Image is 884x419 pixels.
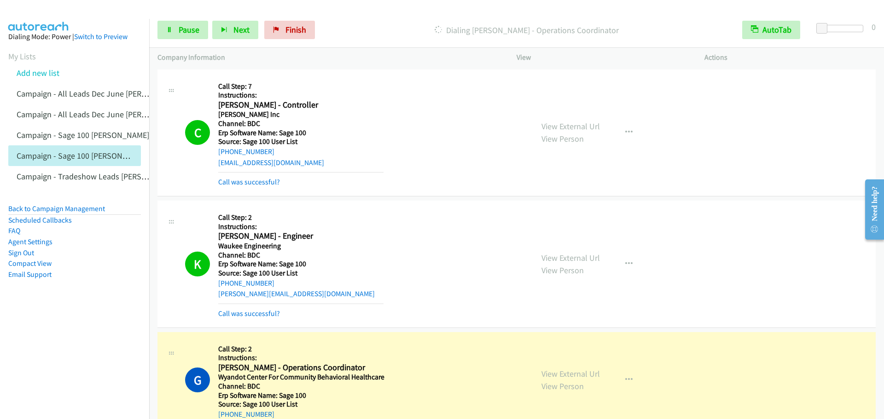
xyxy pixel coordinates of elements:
a: Campaign - All Leads Dec June [PERSON_NAME] [17,88,184,99]
a: View Person [541,381,584,391]
div: Dialing Mode: Power | [8,31,141,42]
h5: [PERSON_NAME] Inc [218,110,384,119]
a: Switch to Preview [74,32,128,41]
a: Scheduled Callbacks [8,216,72,224]
p: View [517,52,688,63]
h1: C [185,120,210,145]
div: Delay between calls (in seconds) [821,25,863,32]
a: View Person [541,133,584,144]
button: AutoTab [742,21,800,39]
a: Call was successful? [218,309,280,318]
a: Add new list [17,68,59,78]
h5: Call Step: 2 [218,344,384,354]
a: Compact View [8,259,52,268]
button: Next [212,21,258,39]
span: Next [233,24,250,35]
a: Campaign - Sage 100 [PERSON_NAME] Cloned [17,150,176,161]
a: View External Url [541,121,600,132]
a: [PHONE_NUMBER] [218,147,274,156]
a: Agent Settings [8,237,52,246]
h5: Instructions: [218,222,384,231]
h5: Instructions: [218,353,384,362]
h5: Erp Software Name: Sage 100 [218,128,384,138]
a: Email Support [8,270,52,279]
div: 0 [872,21,876,33]
a: Back to Campaign Management [8,204,105,213]
h5: Channel: BDC [218,382,384,391]
a: Sign Out [8,248,34,257]
p: Company Information [157,52,500,63]
h1: G [185,367,210,392]
a: View External Url [541,368,600,379]
span: Pause [179,24,199,35]
p: Actions [704,52,876,63]
a: View Person [541,265,584,276]
h5: Channel: BDC [218,119,384,128]
h5: Call Step: 2 [218,213,384,222]
h5: Erp Software Name: Sage 100 [218,391,384,400]
a: [PHONE_NUMBER] [218,279,274,287]
h1: K [185,252,210,276]
h5: Source: Sage 100 User List [218,269,384,278]
a: View External Url [541,253,600,263]
h2: [PERSON_NAME] - Controller [218,100,384,110]
a: Campaign - Sage 100 [PERSON_NAME] [17,130,149,140]
iframe: Resource Center [857,173,884,246]
a: [PERSON_NAME][EMAIL_ADDRESS][DOMAIN_NAME] [218,289,375,298]
a: Campaign - Tradeshow Leads [PERSON_NAME] Cloned [17,171,206,182]
a: Pause [157,21,208,39]
h5: Instructions: [218,91,384,100]
a: [EMAIL_ADDRESS][DOMAIN_NAME] [218,158,324,167]
h5: Wyandot Center For Community Behavioral Healthcare [218,373,384,382]
p: Dialing [PERSON_NAME] - Operations Coordinator [327,24,726,36]
span: Finish [285,24,306,35]
h5: Source: Sage 100 User List [218,400,384,409]
h2: [PERSON_NAME] - Operations Coordinator [218,362,384,373]
a: FAQ [8,226,20,235]
h5: Erp Software Name: Sage 100 [218,259,384,269]
a: Campaign - All Leads Dec June [PERSON_NAME] Cloned [17,109,210,120]
h2: [PERSON_NAME] - Engineer [218,231,384,241]
h5: Call Step: 7 [218,82,384,91]
a: My Lists [8,51,36,62]
a: Call was successful? [218,178,280,186]
h5: Source: Sage 100 User List [218,137,384,146]
h5: Waukee Engineering [218,241,384,251]
h5: Channel: BDC [218,251,384,260]
a: Finish [264,21,315,39]
a: [PHONE_NUMBER] [218,410,274,419]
